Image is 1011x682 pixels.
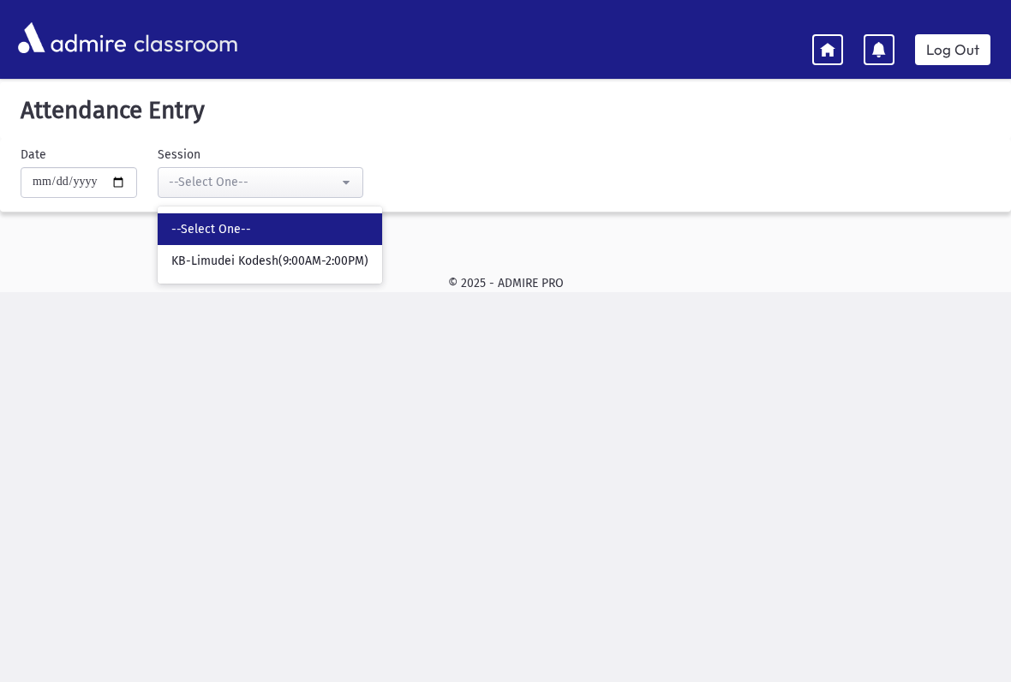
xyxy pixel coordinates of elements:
span: KB-Limudei Kodesh(9:00AM-2:00PM) [171,253,368,270]
div: © 2025 - ADMIRE PRO [27,274,984,292]
img: AdmirePro [14,18,130,57]
div: --Select One-- [169,173,338,191]
a: Log Out [915,34,990,65]
span: classroom [130,15,238,61]
button: --Select One-- [158,167,363,198]
label: Date [21,146,46,164]
label: Session [158,146,200,164]
span: --Select One-- [171,221,251,238]
h5: Attendance Entry [14,96,997,125]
